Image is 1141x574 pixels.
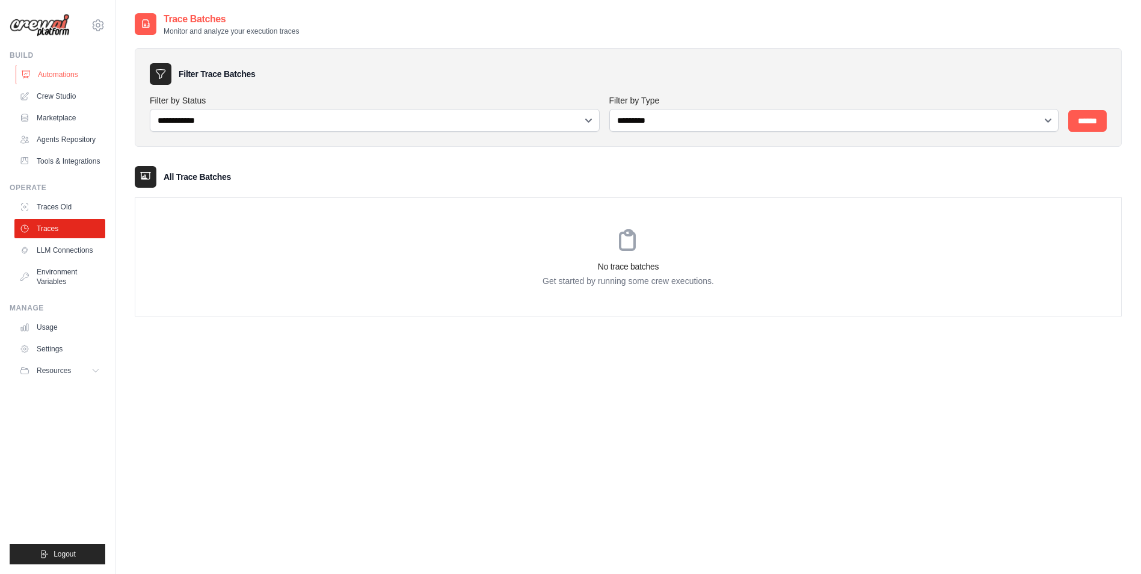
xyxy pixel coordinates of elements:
[14,87,105,106] a: Crew Studio
[14,130,105,149] a: Agents Repository
[14,197,105,217] a: Traces Old
[10,183,105,193] div: Operate
[150,94,600,106] label: Filter by Status
[14,339,105,359] a: Settings
[14,152,105,171] a: Tools & Integrations
[14,318,105,337] a: Usage
[179,68,255,80] h3: Filter Trace Batches
[10,303,105,313] div: Manage
[609,94,1059,106] label: Filter by Type
[10,544,105,564] button: Logout
[164,26,299,36] p: Monitor and analyze your execution traces
[14,262,105,291] a: Environment Variables
[10,14,70,37] img: Logo
[14,241,105,260] a: LLM Connections
[54,549,76,559] span: Logout
[135,275,1121,287] p: Get started by running some crew executions.
[14,219,105,238] a: Traces
[164,12,299,26] h2: Trace Batches
[16,65,106,84] a: Automations
[37,366,71,375] span: Resources
[164,171,231,183] h3: All Trace Batches
[10,51,105,60] div: Build
[14,361,105,380] button: Resources
[14,108,105,128] a: Marketplace
[135,261,1121,273] h3: No trace batches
